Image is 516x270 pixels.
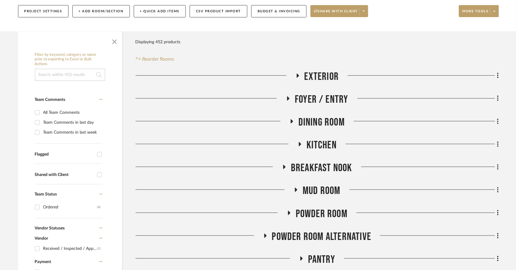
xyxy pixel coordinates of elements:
div: Team Comments in last day [43,118,101,127]
span: Share with client [314,9,358,18]
span: Powder Room Alternative [272,230,371,243]
input: Search within 452 results [35,69,105,81]
span: Payment [35,260,51,264]
div: Received / Inspected / Approved [43,244,97,253]
div: Shared with Client [35,172,94,177]
span: Reorder Rooms [142,56,174,63]
span: Powder Room [296,208,347,220]
button: + Add Room/Section [72,5,130,17]
button: + Quick Add Items [134,5,186,17]
div: Ordered [43,202,97,212]
span: Breakfast Nook [291,162,352,174]
span: Exterior [304,70,339,83]
div: Displaying 452 products [136,36,181,48]
button: Reorder Rooms [136,56,174,63]
span: Pantry [308,253,335,266]
div: (4) [97,202,101,212]
span: Dining Room [298,116,345,129]
span: Kitchen [307,139,337,152]
span: Team Comments [35,98,66,102]
button: Project Settings [18,5,69,17]
span: Mud Room [303,184,340,197]
div: Team Comments in last week [43,128,101,137]
div: Flagged [35,152,94,157]
span: Vendor Statuses [35,226,65,230]
span: Team Status [35,192,57,196]
button: Close [108,35,121,47]
div: (1) [97,244,101,253]
span: More tools [463,9,489,18]
h6: Filter by keyword, category or name prior to exporting to Excel or Bulk Actions [35,53,105,67]
button: Share with client [310,5,368,17]
div: All Team Comments [43,108,101,117]
span: Vendor [35,236,48,241]
button: More tools [459,5,499,17]
span: Foyer / Entry [295,93,348,106]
